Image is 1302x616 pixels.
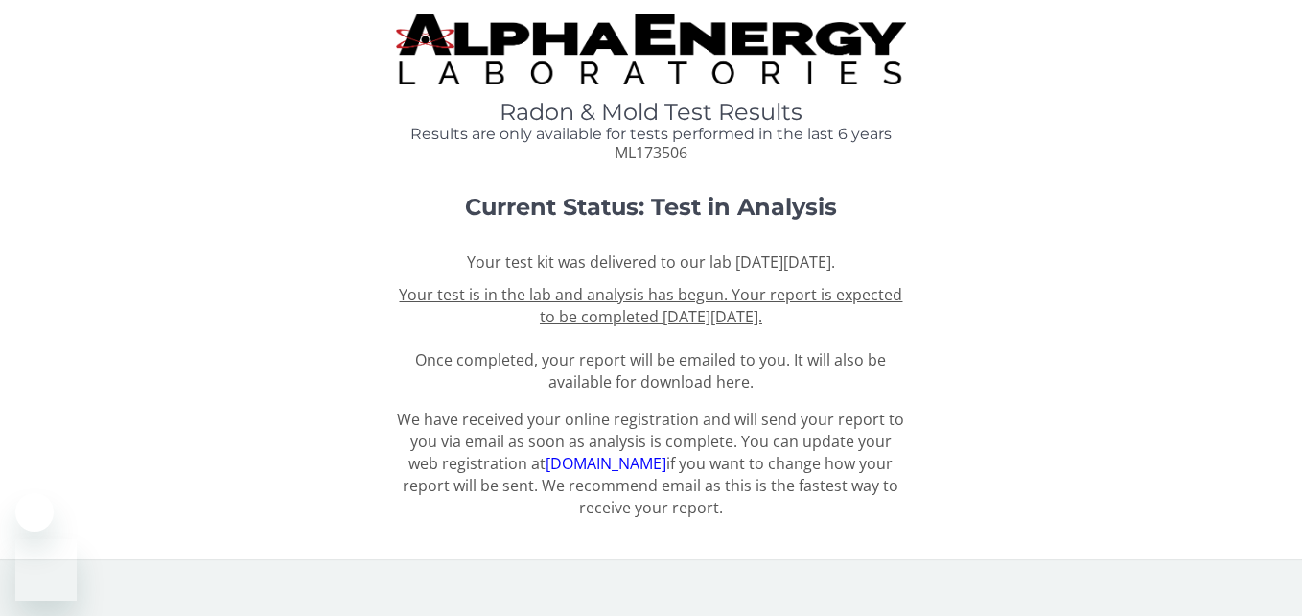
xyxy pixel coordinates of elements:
[15,539,77,601] iframe: Button to launch messaging window
[396,409,905,518] p: We have received your online registration and will send your report to you via email as soon as a...
[615,142,687,163] span: ML173506
[546,453,666,474] a: [DOMAIN_NAME]
[465,193,837,221] strong: Current Status: Test in Analysis
[399,284,902,392] span: Once completed, your report will be emailed to you. It will also be available for download here.
[396,100,905,125] h1: Radon & Mold Test Results
[399,284,902,327] u: Your test is in the lab and analysis has begun. Your report is expected to be completed [DATE][DA...
[396,126,905,143] h4: Results are only available for tests performed in the last 6 years
[396,251,905,273] p: Your test kit was delivered to our lab [DATE][DATE].
[15,493,54,532] iframe: Close message
[396,14,905,84] img: TightCrop.jpg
